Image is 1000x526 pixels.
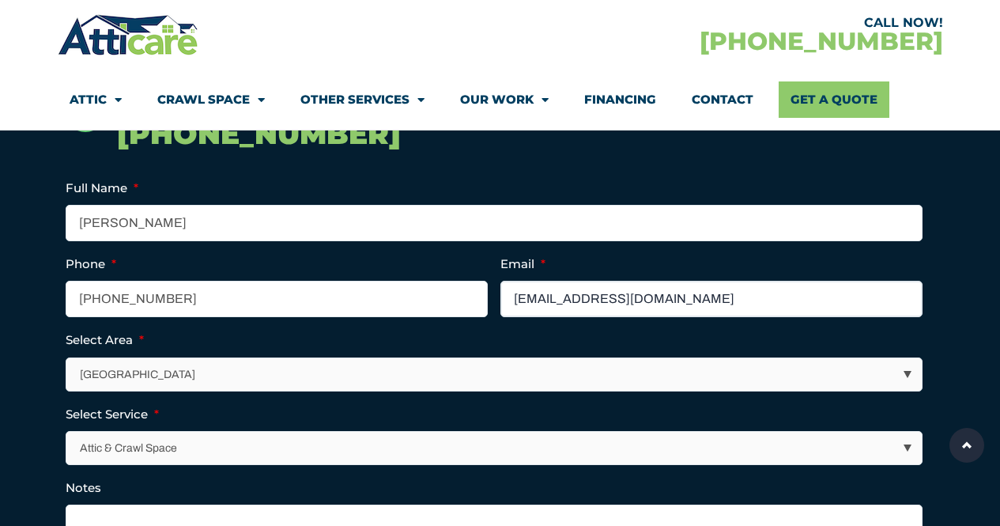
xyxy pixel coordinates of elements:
div: CALL NOW! [500,17,943,29]
a: Financing [584,81,656,118]
a: Contact [692,81,753,118]
a: Our Work [460,81,549,118]
a: Attic [70,81,122,118]
label: Email [500,256,545,272]
label: Phone [66,256,116,272]
label: Full Name [66,180,138,196]
a: Crawl Space [157,81,265,118]
label: Select Service [66,407,159,422]
a: Other Services [300,81,425,118]
nav: Menu [70,81,931,118]
label: Select Area [66,332,144,348]
a: Get A Quote [779,81,889,118]
label: Notes [66,480,101,496]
